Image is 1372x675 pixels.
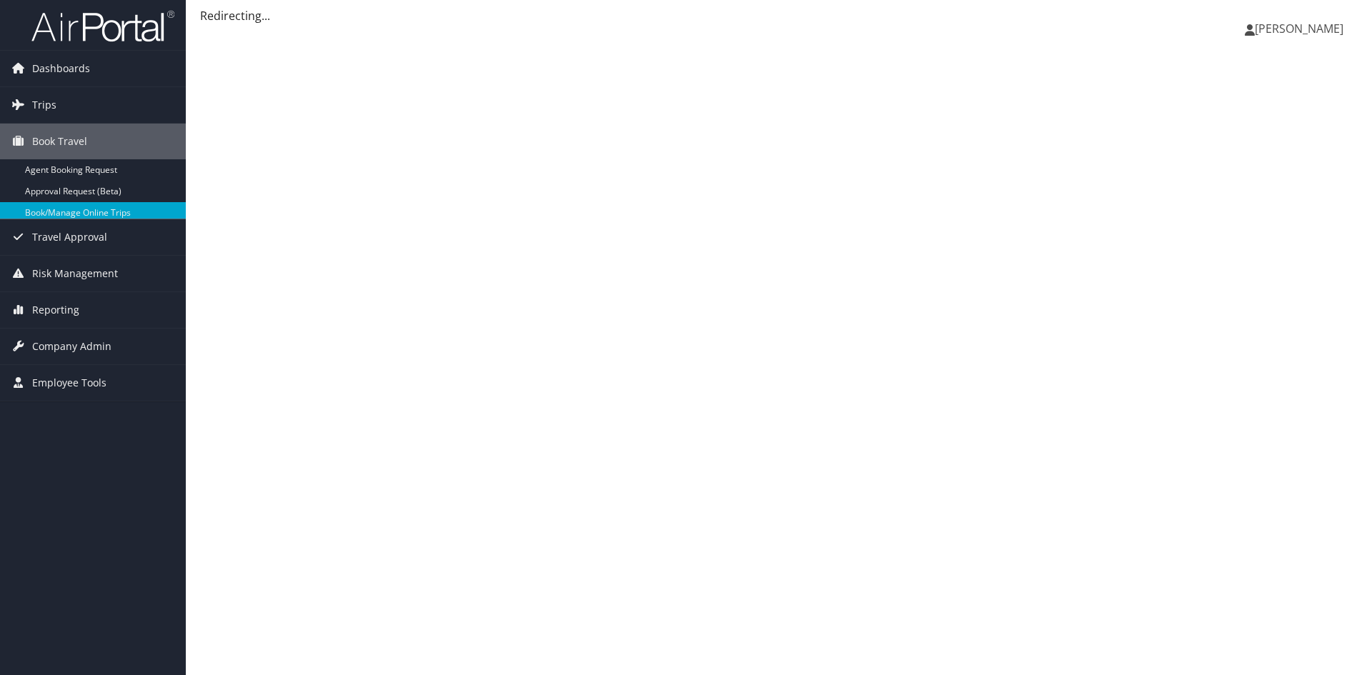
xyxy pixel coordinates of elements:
a: [PERSON_NAME] [1245,7,1358,50]
span: Company Admin [32,329,111,364]
span: Reporting [32,292,79,328]
span: Risk Management [32,256,118,291]
img: airportal-logo.png [31,9,174,43]
span: Dashboards [32,51,90,86]
span: Travel Approval [32,219,107,255]
span: Trips [32,87,56,123]
span: Employee Tools [32,365,106,401]
span: [PERSON_NAME] [1255,21,1343,36]
div: Redirecting... [200,7,1358,24]
span: Book Travel [32,124,87,159]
